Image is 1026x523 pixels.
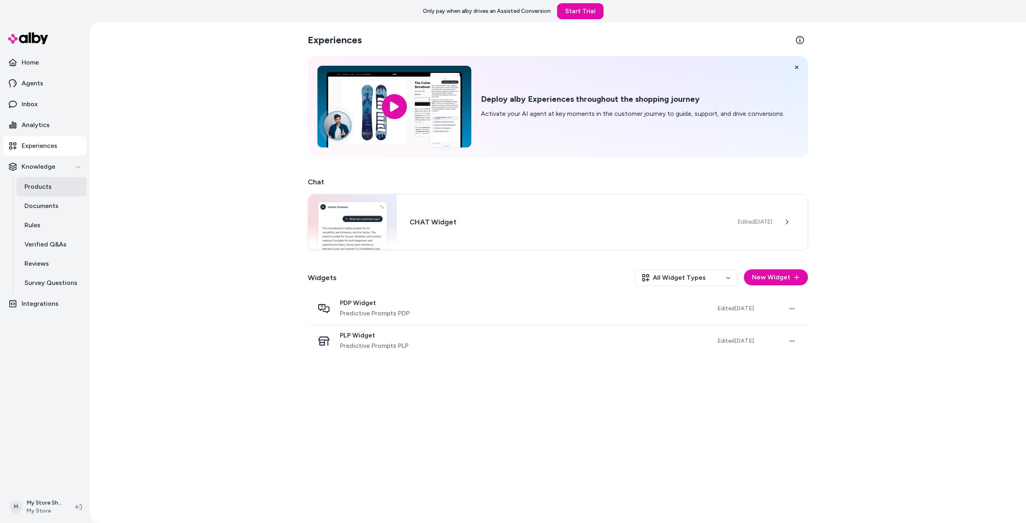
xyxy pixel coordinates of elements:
[3,53,87,72] a: Home
[3,115,87,135] a: Analytics
[717,305,754,312] span: Edited [DATE]
[308,194,397,250] img: Chat widget
[24,240,67,249] p: Verified Q&As
[3,74,87,93] a: Agents
[3,136,87,155] a: Experiences
[340,299,410,307] span: PDP Widget
[744,269,808,285] button: New Widget
[635,269,737,286] button: All Widget Types
[308,194,808,250] a: Chat widgetCHAT WidgetEdited[DATE]
[423,7,551,15] p: Only pay when alby drives an Assisted Conversion
[24,278,77,288] p: Survey Questions
[16,177,87,196] a: Products
[16,216,87,235] a: Rules
[24,259,49,269] p: Reviews
[24,220,40,230] p: Rules
[22,99,38,109] p: Inbox
[8,32,48,44] img: alby Logo
[16,196,87,216] a: Documents
[3,157,87,176] button: Knowledge
[24,182,52,192] p: Products
[22,58,39,67] p: Home
[22,120,50,130] p: Analytics
[340,331,408,339] span: PLP Widget
[308,272,337,283] h2: Widgets
[717,337,754,344] span: Edited [DATE]
[22,162,55,172] p: Knowledge
[3,95,87,114] a: Inbox
[481,94,784,104] h2: Deploy alby Experiences throughout the shopping journey
[22,299,59,309] p: Integrations
[481,109,784,119] p: Activate your AI agent at key moments in the customer journey to guide, support, and drive conver...
[340,309,410,318] span: Predictive Prompts PDP
[16,254,87,273] a: Reviews
[26,507,63,515] span: My Store
[340,341,408,351] span: Predictive Prompts PLP
[26,499,63,507] p: My Store Shopify
[5,494,69,520] button: MMy Store ShopifyMy Store
[410,216,725,228] h3: CHAT Widget
[22,79,43,88] p: Agents
[308,34,362,46] h2: Experiences
[3,294,87,313] a: Integrations
[738,218,772,226] span: Edited [DATE]
[16,235,87,254] a: Verified Q&As
[308,176,808,188] h2: Chat
[557,3,604,19] a: Start Trial
[16,273,87,293] a: Survey Questions
[10,501,22,513] span: M
[24,201,59,211] p: Documents
[22,141,57,151] p: Experiences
